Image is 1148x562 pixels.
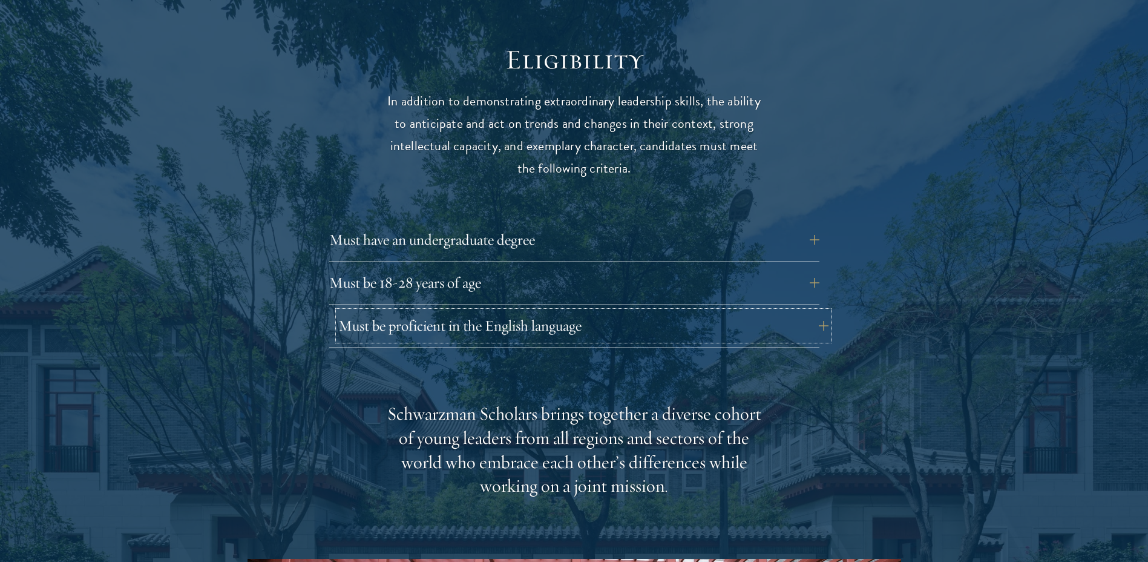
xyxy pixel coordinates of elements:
[387,402,762,499] div: Schwarzman Scholars brings together a diverse cohort of young leaders from all regions and sector...
[387,90,762,180] p: In addition to demonstrating extraordinary leadership skills, the ability to anticipate and act o...
[329,225,819,254] button: Must have an undergraduate degree
[387,43,762,77] h2: Eligibility
[338,311,828,340] button: Must be proficient in the English language
[329,268,819,297] button: Must be 18-28 years of age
